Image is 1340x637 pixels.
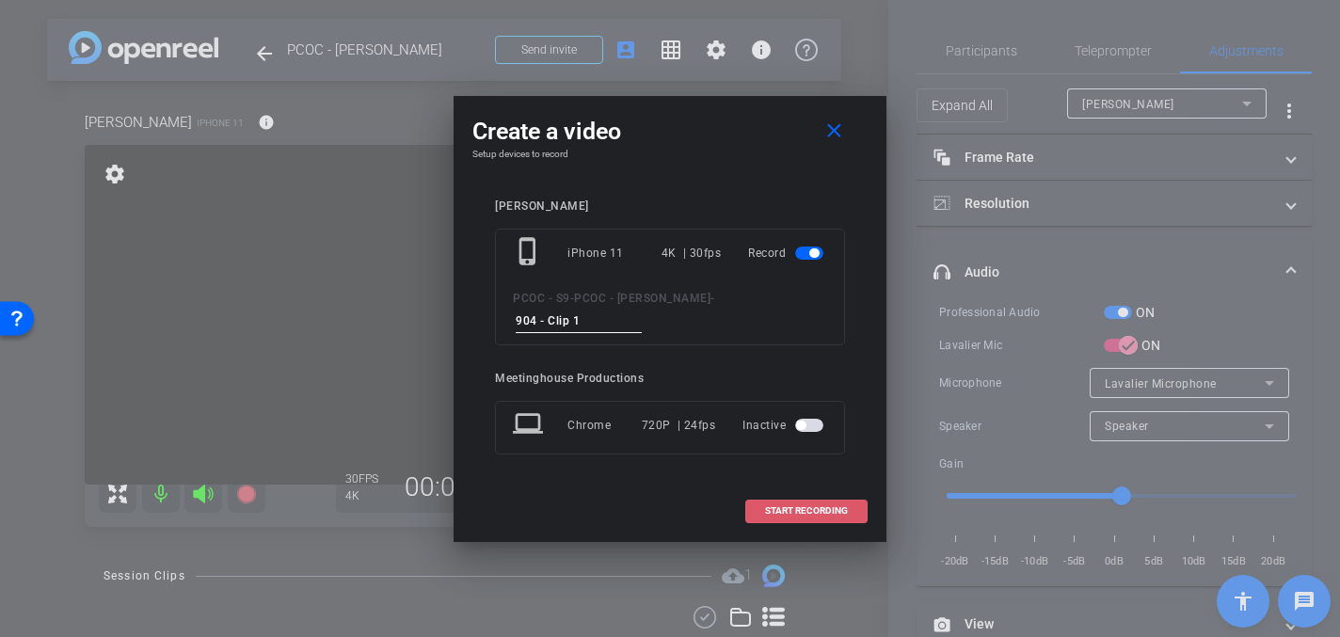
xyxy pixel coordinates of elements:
[567,236,662,270] div: iPhone 11
[742,408,827,442] div: Inactive
[822,119,846,143] mat-icon: close
[495,372,845,386] div: Meetinghouse Productions
[472,115,868,149] div: Create a video
[567,408,642,442] div: Chrome
[574,292,710,305] span: PCOC - [PERSON_NAME]
[570,292,575,305] span: -
[642,408,716,442] div: 720P | 24fps
[765,506,848,516] span: START RECORDING
[472,149,868,160] h4: Setup devices to record
[662,236,722,270] div: 4K | 30fps
[513,236,547,270] mat-icon: phone_iphone
[516,310,642,333] input: ENTER HERE
[513,408,547,442] mat-icon: laptop
[710,292,715,305] span: -
[513,292,570,305] span: PCOC - S9
[748,236,827,270] div: Record
[745,500,868,523] button: START RECORDING
[495,199,845,214] div: [PERSON_NAME]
